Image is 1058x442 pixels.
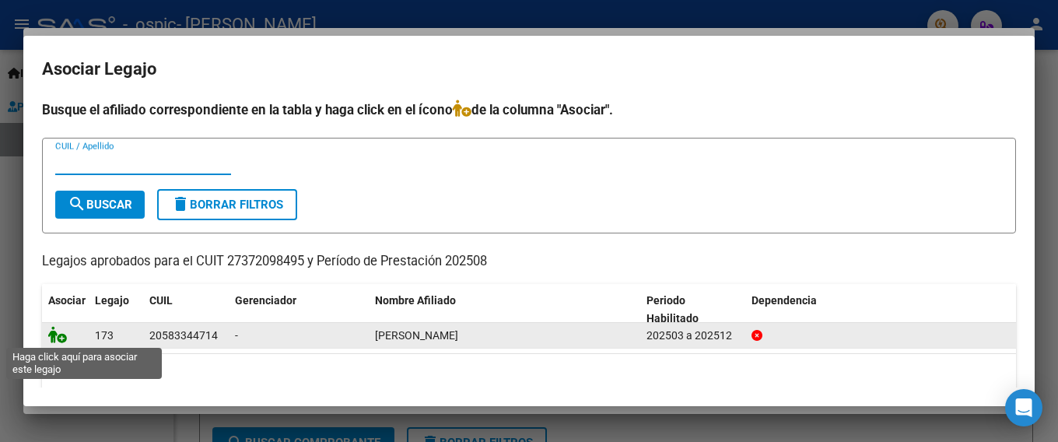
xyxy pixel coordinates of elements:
h4: Busque el afiliado correspondiente en la tabla y haga click en el ícono de la columna "Asociar". [42,100,1016,120]
div: 202503 a 202512 [646,327,739,345]
datatable-header-cell: Asociar [42,284,89,335]
button: Buscar [55,191,145,219]
datatable-header-cell: Gerenciador [229,284,369,335]
span: Gerenciador [235,294,296,307]
span: Dependencia [751,294,817,307]
span: CUIL [149,294,173,307]
datatable-header-cell: Periodo Habilitado [640,284,745,335]
div: 1 registros [42,354,1016,393]
h2: Asociar Legajo [42,54,1016,84]
div: Open Intercom Messenger [1005,389,1042,426]
div: 20583344714 [149,327,218,345]
datatable-header-cell: Legajo [89,284,143,335]
mat-icon: search [68,195,86,213]
mat-icon: delete [171,195,190,213]
span: WENK JONAS [375,329,458,342]
span: Asociar [48,294,86,307]
button: Borrar Filtros [157,189,297,220]
p: Legajos aprobados para el CUIT 27372098495 y Período de Prestación 202508 [42,252,1016,272]
datatable-header-cell: Dependencia [745,284,1017,335]
datatable-header-cell: Nombre Afiliado [369,284,640,335]
span: Periodo Habilitado [646,294,699,324]
span: Legajo [95,294,129,307]
span: Nombre Afiliado [375,294,456,307]
span: Borrar Filtros [171,198,283,212]
span: - [235,329,238,342]
datatable-header-cell: CUIL [143,284,229,335]
span: Buscar [68,198,132,212]
span: 173 [95,329,114,342]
